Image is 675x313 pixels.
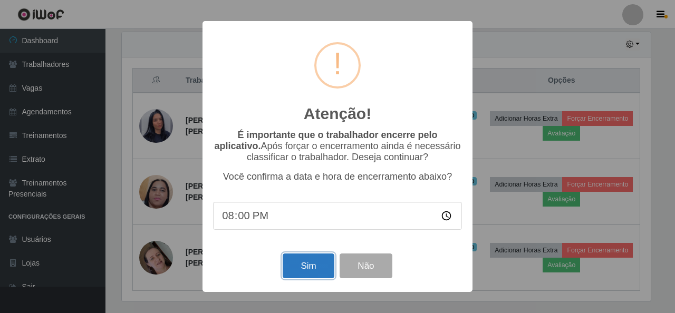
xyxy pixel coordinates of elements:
button: Não [340,253,392,278]
b: É importante que o trabalhador encerre pelo aplicativo. [214,130,437,151]
h2: Atenção! [304,104,371,123]
p: Você confirma a data e hora de encerramento abaixo? [213,171,462,182]
p: Após forçar o encerramento ainda é necessário classificar o trabalhador. Deseja continuar? [213,130,462,163]
button: Sim [283,253,334,278]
